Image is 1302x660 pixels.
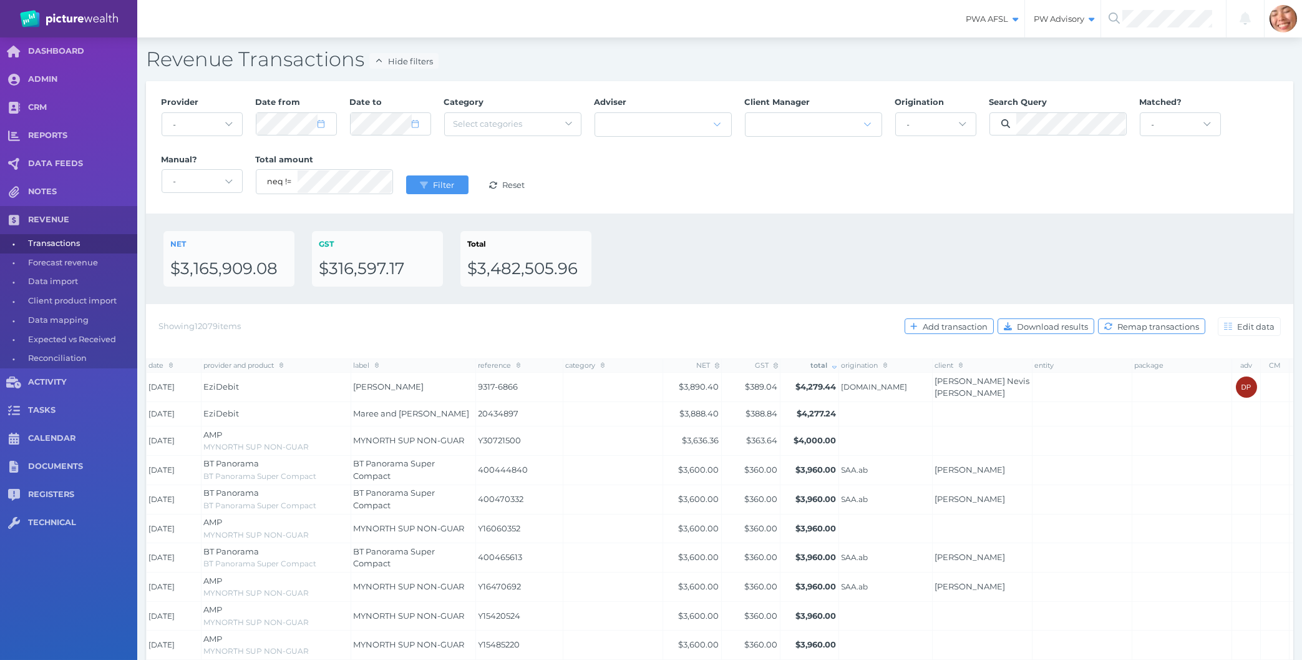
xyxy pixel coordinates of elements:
[158,321,241,331] span: Showing 12079 items
[354,581,465,591] span: MYNORTH SUP NON-GUAR
[796,611,837,621] span: $3,960.00
[679,494,719,504] span: $3,600.00
[147,426,202,456] td: [DATE]
[385,56,438,66] span: Hide filters
[204,442,309,451] span: MYNORTH SUP NON-GUAR
[28,102,137,113] span: CRM
[746,408,778,418] span: $388.84
[755,361,778,370] span: GST
[28,131,137,141] span: REPORTS
[796,639,837,649] span: $3,960.00
[1132,358,1232,372] th: package
[28,311,133,330] span: Data mapping
[467,239,486,249] span: Total
[28,187,137,197] span: NOTES
[149,361,173,370] span: date
[454,119,523,129] span: Select categories
[204,382,240,392] span: EziDebit
[746,382,778,392] span: $389.04
[479,581,561,593] span: Y16470692
[989,97,1047,107] span: Search Query
[354,639,465,649] span: MYNORTH SUP NON-GUAR
[354,523,465,533] span: MYNORTH SUP NON-GUAR
[170,239,186,249] span: NET
[796,523,837,533] span: $3,960.00
[1241,383,1251,391] span: DP
[147,631,202,660] td: [DATE]
[935,494,1006,504] a: [PERSON_NAME]
[745,581,778,591] span: $360.00
[147,514,202,543] td: [DATE]
[745,97,810,107] span: Client Manager
[810,361,837,370] span: total
[1014,322,1094,332] span: Download results
[935,581,1006,591] a: [PERSON_NAME]
[1098,318,1205,334] button: Remap transactions
[354,611,465,621] span: MYNORTH SUP NON-GUAR
[204,588,309,598] span: MYNORTH SUP NON-GUAR
[745,611,778,621] span: $360.00
[842,361,888,370] span: origination
[500,180,530,190] span: Reset
[170,259,288,280] div: $3,165,909.08
[476,543,563,573] td: 400465613
[839,455,933,485] td: SAA.ab
[935,465,1006,475] a: [PERSON_NAME]
[794,435,837,445] span: $4,000.00
[476,631,563,660] td: Y15485220
[204,488,260,498] span: BT Panorama
[28,159,137,169] span: DATA FEEDS
[354,488,435,510] span: BT Panorama Super Compact
[204,576,223,586] span: AMP
[679,611,719,621] span: $3,600.00
[842,495,930,505] span: SAA.ab
[679,465,719,475] span: $3,600.00
[1236,377,1257,398] div: David Parry
[162,154,198,164] span: Manual?
[796,581,837,591] span: $3,960.00
[430,180,460,190] span: Filter
[476,373,563,402] td: 9317-6866
[745,639,778,649] span: $360.00
[28,292,133,311] span: Client product import
[268,170,291,194] select: eq = equals; neq = not equals; lt = less than; gt = greater than
[476,455,563,485] td: 400444840
[476,514,563,543] td: Y16060352
[679,382,719,392] span: $3,890.40
[204,458,260,468] span: BT Panorama
[256,154,314,164] span: Total amount
[147,455,202,485] td: [DATE]
[28,377,137,388] span: ACTIVITY
[28,330,133,350] span: Expected vs Received
[1261,358,1290,372] th: CM
[1140,97,1182,107] span: Matched?
[444,97,484,107] span: Category
[28,518,137,528] span: TECHNICAL
[354,382,424,392] span: [PERSON_NAME]
[204,530,309,539] span: MYNORTH SUP NON-GUAR
[204,361,284,370] span: provider and product
[839,573,933,602] td: SAA.ab
[28,254,133,273] span: Forecast revenue
[1232,358,1261,372] th: adv
[369,53,439,69] button: Hide filters
[204,408,240,418] span: EziDebit
[20,10,118,27] img: PW
[204,471,317,481] span: BT Panorama Super Compact
[146,46,1293,72] h2: Revenue Transactions
[1115,322,1205,332] span: Remap transactions
[796,552,837,562] span: $3,960.00
[680,408,719,418] span: $3,888.40
[28,433,137,444] span: CALENDAR
[350,97,382,107] span: Date to
[354,361,379,370] span: label
[957,14,1024,24] span: PWA AFSL
[595,97,627,107] span: Adviser
[354,435,465,445] span: MYNORTH SUP NON-GUAR
[406,175,469,194] button: Filter
[319,259,436,280] div: $316,597.17
[204,501,317,510] span: BT Panorama Super Compact
[895,97,945,107] span: Origination
[479,408,561,420] span: 20434897
[354,458,435,481] span: BT Panorama Super Compact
